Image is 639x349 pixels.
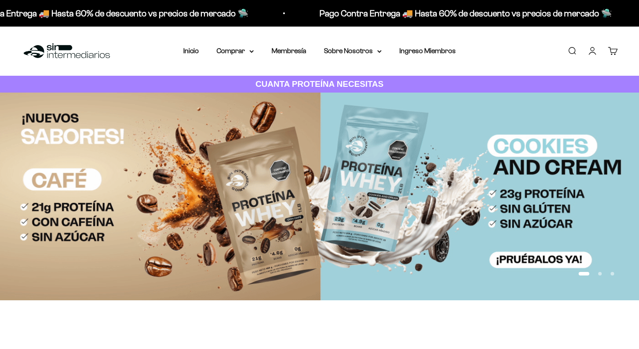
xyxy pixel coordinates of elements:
[217,45,254,57] summary: Comprar
[256,79,384,89] strong: CUANTA PROTEÍNA NECESITAS
[316,6,609,20] p: Pago Contra Entrega 🚚 Hasta 60% de descuento vs precios de mercado 🛸
[183,47,199,54] a: Inicio
[399,47,456,54] a: Ingreso Miembros
[324,45,382,57] summary: Sobre Nosotros
[272,47,306,54] a: Membresía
